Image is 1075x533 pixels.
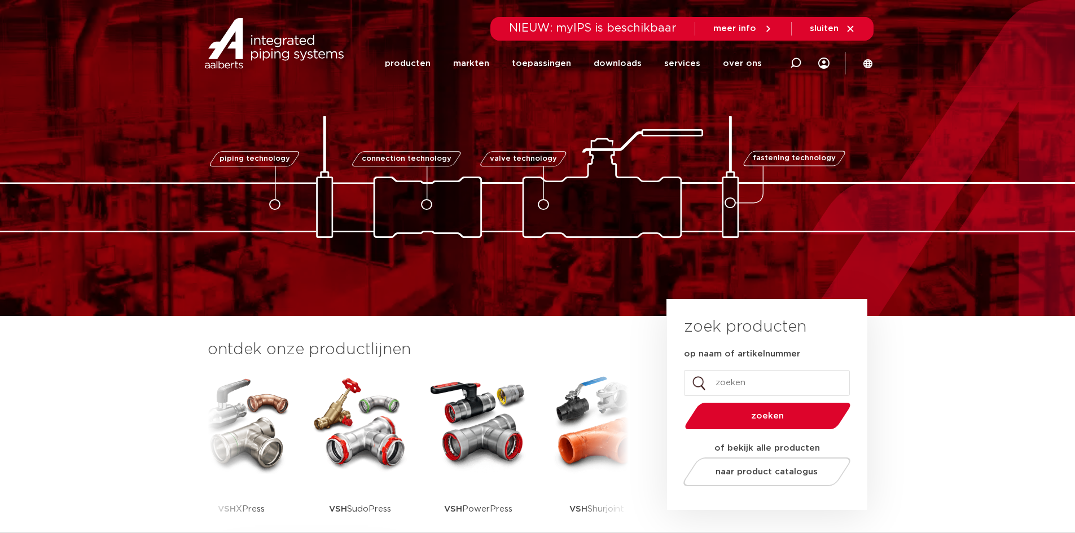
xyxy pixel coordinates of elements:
[753,155,836,162] span: fastening technology
[361,155,451,162] span: connection technology
[810,24,839,33] span: sluiten
[385,42,762,85] nav: Menu
[716,468,818,476] span: naar product catalogus
[810,24,855,34] a: sluiten
[444,505,462,513] strong: VSH
[490,155,557,162] span: valve technology
[509,23,677,34] span: NIEUW: myIPS is beschikbaar
[569,505,587,513] strong: VSH
[684,316,806,338] h3: zoek producten
[714,444,820,452] strong: of bekijk alle producten
[713,24,773,34] a: meer info
[664,42,700,85] a: services
[208,338,629,361] h3: ontdek onze productlijnen
[714,412,822,420] span: zoeken
[220,155,290,162] span: piping technology
[385,42,431,85] a: producten
[218,505,236,513] strong: VSH
[594,42,642,85] a: downloads
[684,370,850,396] input: zoeken
[329,505,347,513] strong: VSH
[680,402,855,430] button: zoeken
[453,42,489,85] a: markten
[512,42,571,85] a: toepassingen
[684,349,800,360] label: op naam of artikelnummer
[713,24,756,33] span: meer info
[680,457,853,486] a: naar product catalogus
[723,42,762,85] a: over ons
